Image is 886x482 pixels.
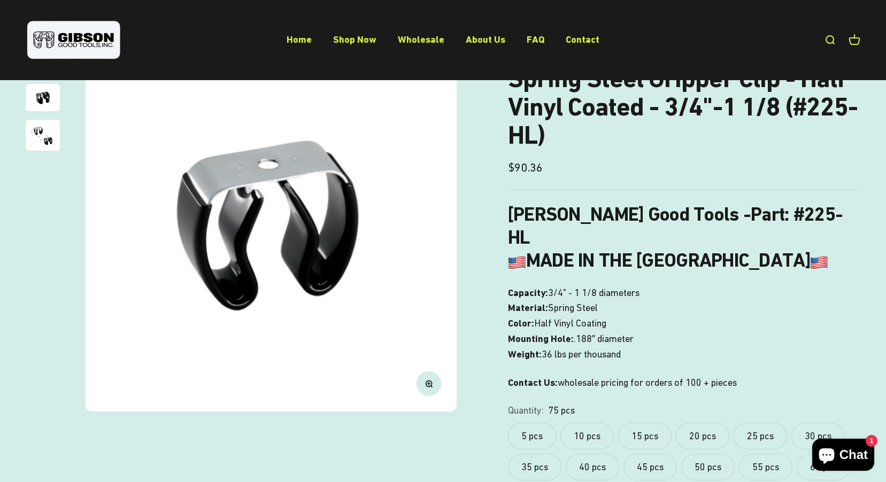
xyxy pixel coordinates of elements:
[26,120,60,154] button: Go to item 3
[86,41,457,412] img: Gripper clip, made & shipped from the USA!
[508,377,558,388] strong: Contact Us:
[287,34,312,45] a: Home
[508,403,544,418] legend: Quantity:
[508,317,534,329] b: Color:
[508,333,574,344] b: Mounting Hole:
[26,84,60,111] img: close up of a spring steel gripper clip, tool clip, durable, secure holding, Excellent corrosion ...
[542,347,621,362] span: 36 lbs per thousand
[809,439,877,473] inbox-online-store-chat: Shopify online store chat
[466,34,505,45] a: About Us
[508,375,860,391] p: wholesale pricing for orders of 100 + pieces
[527,34,544,45] a: FAQ
[398,34,444,45] a: Wholesale
[548,300,598,316] span: Spring Steel
[508,348,542,360] b: Weight:
[26,84,60,114] button: Go to item 2
[566,34,599,45] a: Contact
[534,316,606,331] span: Half Vinyl Coating
[508,203,843,248] b: : #225-HL
[574,331,634,347] span: .188″ diameter
[508,158,543,177] sale-price: $90.36
[751,203,784,226] span: Part
[508,285,860,362] p: 3/4" - 1 1/8 diameters
[548,403,575,418] variant-option-value: 75 pcs
[508,302,548,313] b: Material:
[508,65,860,149] h1: Spring Steel Gripper Clip - Half Vinyl Coated - 3/4"-1 1/8 (#225-HL)
[508,287,548,298] b: Capacity:
[508,203,784,226] b: [PERSON_NAME] Good Tools -
[333,34,376,45] a: Shop Now
[26,120,60,151] img: close up of a spring steel gripper clip, tool clip, durable, secure holding, Excellent corrosion ...
[508,249,828,271] b: MADE IN THE [GEOGRAPHIC_DATA]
